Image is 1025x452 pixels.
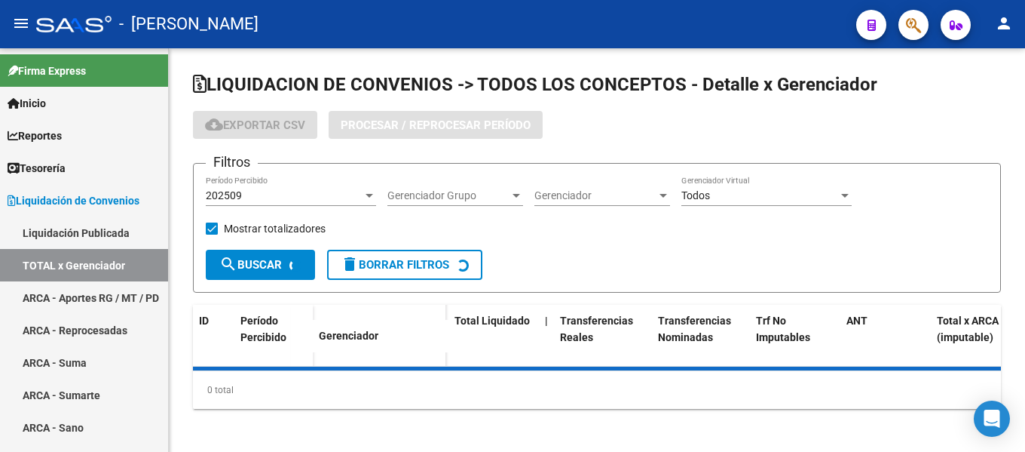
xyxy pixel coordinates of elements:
[750,305,840,371] datatable-header-cell: Trf No Imputables
[224,220,326,238] span: Mostrar totalizadores
[206,250,315,280] button: Buscar
[327,250,482,280] button: Borrar Filtros
[387,189,509,202] span: Gerenciador Grupo
[319,330,378,342] span: Gerenciador
[658,315,731,344] span: Transferencias Nominadas
[206,189,242,201] span: 202509
[193,74,877,95] span: LIQUIDACION DE CONVENIOS -> TODOS LOS CONCEPTOS - Detalle x Gerenciador
[974,401,1010,437] div: Open Intercom Messenger
[199,315,209,327] span: ID
[681,189,710,201] span: Todos
[840,305,931,371] datatable-header-cell: ANT
[219,255,237,273] mat-icon: search
[8,63,86,79] span: Firma Express
[8,192,139,209] span: Liquidación de Convenios
[205,115,223,134] mat-icon: cloud_download
[313,320,448,352] datatable-header-cell: Gerenciador
[554,305,652,371] datatable-header-cell: Transferencias Reales
[219,258,282,272] span: Buscar
[534,189,656,202] span: Gerenciador
[454,315,530,327] span: Total Liquidado
[341,255,359,273] mat-icon: delete
[12,14,30,32] mat-icon: menu
[937,315,999,344] span: Total x ARCA (imputable)
[8,128,62,144] span: Reportes
[846,315,867,327] span: ANT
[756,315,810,344] span: Trf No Imputables
[206,152,258,173] h3: Filtros
[234,305,291,368] datatable-header-cell: Período Percibido
[205,118,305,132] span: Exportar CSV
[8,160,66,177] span: Tesorería
[240,315,286,344] span: Período Percibido
[193,305,234,368] datatable-header-cell: ID
[329,111,543,139] button: Procesar / Reprocesar período
[8,95,46,112] span: Inicio
[995,14,1013,32] mat-icon: person
[193,111,317,139] button: Exportar CSV
[448,305,539,371] datatable-header-cell: Total Liquidado
[652,305,750,371] datatable-header-cell: Transferencias Nominadas
[193,371,1001,409] div: 0 total
[341,118,531,132] span: Procesar / Reprocesar período
[560,315,633,344] span: Transferencias Reales
[341,258,449,272] span: Borrar Filtros
[545,315,548,327] span: |
[119,8,259,41] span: - [PERSON_NAME]
[539,305,554,371] datatable-header-cell: |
